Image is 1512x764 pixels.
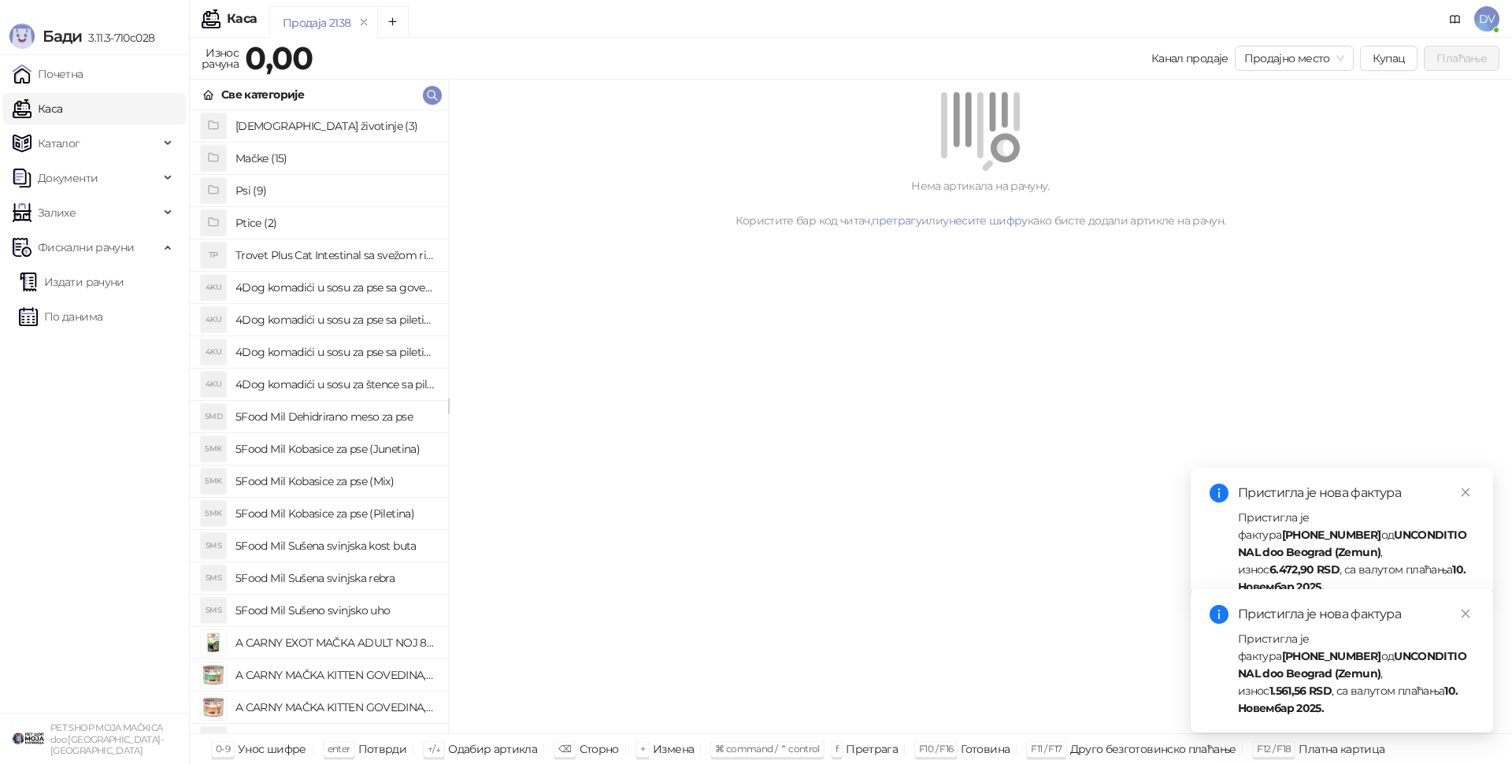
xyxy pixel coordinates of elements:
[201,243,226,268] div: TP
[354,16,374,29] button: remove
[201,436,226,462] div: 5MK
[1460,608,1471,619] span: close
[1474,6,1499,32] span: DV
[235,436,435,462] h4: 5Food Mil Kobasice za pse (Junetina)
[38,128,80,159] span: Каталог
[235,533,435,558] h4: 5Food Mil Sušena svinjska kost buta
[961,739,1010,759] div: Готовина
[1443,6,1468,32] a: Документација
[201,372,226,397] div: 4KU
[640,743,645,755] span: +
[38,162,98,194] span: Документи
[235,113,435,139] h4: [DEMOGRAPHIC_DATA] životinje (3)
[1269,562,1340,577] strong: 6.472,90 RSD
[358,739,407,759] div: Потврди
[235,210,435,236] h4: Ptice (2)
[715,743,820,755] span: ⌘ command / ⌃ control
[235,469,435,494] h4: 5Food Mil Kobasice za pse (Mix)
[1238,605,1474,624] div: Пристигла је нова фактура
[201,566,226,591] div: 5MS
[1238,484,1474,503] div: Пристигла је нова фактура
[1238,528,1466,559] strong: UNCONDITIONAL doo Beograd (Zemun)
[201,307,226,332] div: 4KU
[1360,46,1418,71] button: Купац
[1299,739,1384,759] div: Платна картица
[1457,484,1474,501] a: Close
[235,372,435,397] h4: 4Dog komadići u sosu za štence sa piletinom (100g)
[1282,528,1381,542] strong: [PHONE_NUMBER]
[1210,605,1228,624] span: info-circle
[221,86,304,103] div: Све категорије
[235,662,435,688] h4: A CARNY MAČKA KITTEN GOVEDINA,PILETINA I ZEC 200g
[9,24,35,49] img: Logo
[201,662,226,688] img: Slika
[1070,739,1236,759] div: Друго безготовинско плаћање
[201,598,226,623] div: 5MS
[235,598,435,623] h4: 5Food Mil Sušeno svinjsko uho
[1269,684,1332,698] strong: 1.561,56 RSD
[235,630,435,655] h4: A CARNY EXOT MAČKA ADULT NOJ 85g
[235,695,435,720] h4: A CARNY MAČKA KITTEN GOVEDINA,TELETINA I PILETINA 200g
[1031,743,1062,755] span: F11 / F17
[13,93,62,124] a: Каса
[1244,46,1344,70] span: Продајно место
[201,339,226,365] div: 4KU
[448,739,537,759] div: Одабир артикла
[43,27,82,46] span: Бади
[235,146,435,171] h4: Mačke (15)
[1238,630,1474,717] div: Пристигла је фактура од , износ , са валутом плаћања
[235,501,435,526] h4: 5Food Mil Kobasice za pse (Piletina)
[235,339,435,365] h4: 4Dog komadići u sosu za pse sa piletinom i govedinom (4x100g)
[468,177,1493,229] div: Нема артикала на рачуну. Користите бар код читач, или како бисте додали артикле на рачун.
[190,110,448,733] div: grid
[82,31,154,45] span: 3.11.3-710c028
[201,404,226,429] div: 5MD
[558,743,571,755] span: ⌫
[836,743,838,755] span: f
[1282,649,1381,663] strong: [PHONE_NUMBER]
[1238,649,1466,681] strong: UNCONDITIONAL doo Beograd (Zemun)
[235,307,435,332] h4: 4Dog komadići u sosu za pse sa piletinom (100g)
[1151,50,1228,67] div: Канал продаје
[227,13,257,25] div: Каса
[328,743,350,755] span: enter
[38,232,134,263] span: Фискални рачуни
[198,43,242,74] div: Износ рачуна
[13,723,44,755] img: 64x64-companyLogo-9f44b8df-f022-41eb-b7d6-300ad218de09.png
[235,178,435,203] h4: Psi (9)
[235,243,435,268] h4: Trovet Plus Cat Intestinal sa svežom ribom (85g)
[1424,46,1499,71] button: Плаћање
[201,469,226,494] div: 5MK
[235,404,435,429] h4: 5Food Mil Dehidrirano meso za pse
[580,739,619,759] div: Сторно
[245,39,313,77] strong: 0,00
[428,743,440,755] span: ↑/↓
[377,6,409,38] button: Add tab
[201,727,226,752] div: ABP
[235,275,435,300] h4: 4Dog komadići u sosu za pse sa govedinom (100g)
[19,301,102,332] a: По данима
[201,501,226,526] div: 5MK
[13,58,83,90] a: Почетна
[50,722,163,756] small: PET SHOP MOJA MAČKICA doo [GEOGRAPHIC_DATA]-[GEOGRAPHIC_DATA]
[238,739,306,759] div: Унос шифре
[201,533,226,558] div: 5MS
[919,743,953,755] span: F10 / F16
[872,213,921,228] a: претрагу
[653,739,694,759] div: Измена
[1460,487,1471,498] span: close
[38,197,76,228] span: Залихе
[1238,509,1474,595] div: Пристигла је фактура од , износ , са валутом плаћања
[943,213,1028,228] a: унесите шифру
[19,266,124,298] a: Издати рачуни
[283,14,350,32] div: Продаја 2138
[235,727,435,752] h4: ADIVA Biotic Powder (1 kesica)
[846,739,898,759] div: Претрага
[201,695,226,720] img: Slika
[1457,605,1474,622] a: Close
[201,630,226,655] img: Slika
[235,566,435,591] h4: 5Food Mil Sušena svinjska rebra
[1257,743,1291,755] span: F12 / F18
[1210,484,1228,503] span: info-circle
[216,743,230,755] span: 0-9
